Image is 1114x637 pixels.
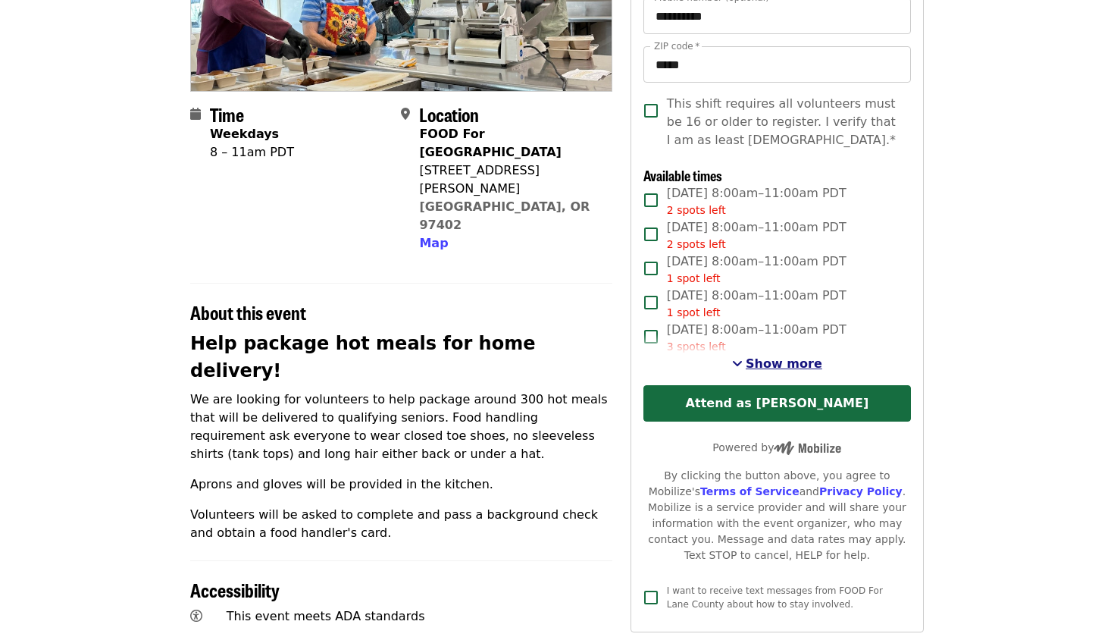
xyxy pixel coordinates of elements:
[419,101,479,127] span: Location
[667,340,726,353] span: 3 spots left
[227,609,425,623] span: This event meets ADA standards
[190,506,612,542] p: Volunteers will be asked to complete and pass a background check and obtain a food handler's card.
[190,299,306,325] span: About this event
[819,485,903,497] a: Privacy Policy
[419,234,448,253] button: Map
[190,330,612,384] h2: Help package hot meals for home delivery!
[419,162,599,198] div: [STREET_ADDRESS][PERSON_NAME]
[210,101,244,127] span: Time
[643,165,722,185] span: Available times
[190,391,612,463] p: We are looking for volunteers to help package around 300 hot meals that will be delivered to qual...
[210,127,279,141] strong: Weekdays
[667,272,721,284] span: 1 spot left
[667,204,726,216] span: 2 spots left
[190,609,202,623] i: universal-access icon
[667,238,726,250] span: 2 spots left
[190,576,280,603] span: Accessibility
[419,127,561,159] strong: FOOD For [GEOGRAPHIC_DATA]
[667,253,846,287] span: [DATE] 8:00am–11:00am PDT
[190,107,201,121] i: calendar icon
[654,42,699,51] label: ZIP code
[712,441,841,453] span: Powered by
[667,321,846,355] span: [DATE] 8:00am–11:00am PDT
[732,355,822,373] button: See more timeslots
[667,184,846,218] span: [DATE] 8:00am–11:00am PDT
[401,107,410,121] i: map-marker-alt icon
[210,143,294,162] div: 8 – 11am PDT
[774,441,841,455] img: Powered by Mobilize
[667,95,899,149] span: This shift requires all volunteers must be 16 or older to register. I verify that I am as least [...
[667,306,721,318] span: 1 spot left
[667,585,883,610] span: I want to receive text messages from FOOD For Lane County about how to stay involved.
[643,46,911,83] input: ZIP code
[419,199,590,232] a: [GEOGRAPHIC_DATA], OR 97402
[746,356,822,371] span: Show more
[643,468,911,563] div: By clicking the button above, you agree to Mobilize's and . Mobilize is a service provider and wi...
[700,485,800,497] a: Terms of Service
[190,475,612,494] p: Aprons and gloves will be provided in the kitchen.
[643,385,911,422] button: Attend as [PERSON_NAME]
[667,218,846,253] span: [DATE] 8:00am–11:00am PDT
[419,236,448,250] span: Map
[667,287,846,321] span: [DATE] 8:00am–11:00am PDT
